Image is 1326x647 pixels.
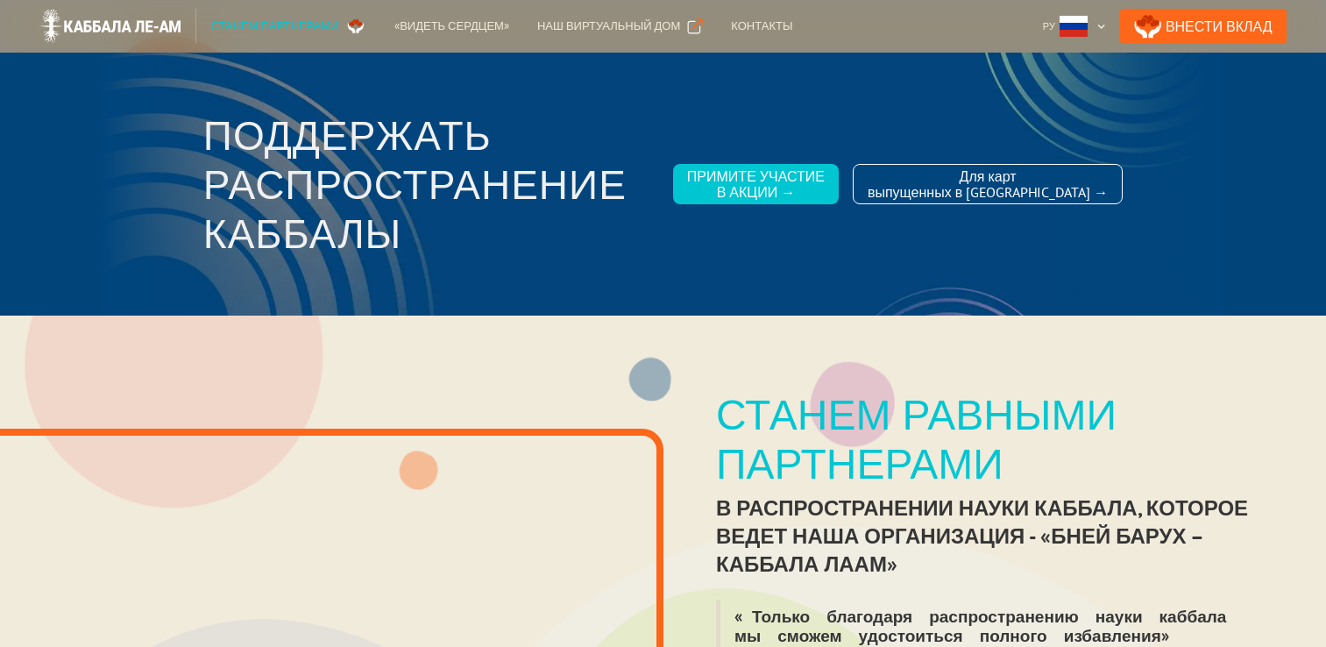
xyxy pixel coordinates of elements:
[853,164,1123,204] a: Для картвыпущенных в [GEOGRAPHIC_DATA] →
[537,18,680,35] div: Наш виртуальный дом
[716,494,1273,579] div: в распространении науки каббала, которое ведет наша организация - «Бней Барух – Каббала лаАм»
[687,168,825,200] div: Примите участие в акции →
[196,9,380,44] a: Станем партнерами
[380,9,523,44] a: «Видеть сердцем»
[1036,9,1113,44] div: Ру
[394,18,509,35] div: «Видеть сердцем»
[716,389,1273,487] div: Станем равными партнерами
[203,110,659,258] h3: Поддержать распространение каббалы
[731,18,792,35] div: Контакты
[210,18,338,35] div: Станем партнерами
[1043,18,1055,35] div: Ру
[523,9,717,44] a: Наш виртуальный дом
[673,164,839,204] a: Примите участиев акции →
[868,168,1108,200] div: Для карт выпущенных в [GEOGRAPHIC_DATA] →
[1120,9,1287,44] a: Внести Вклад
[717,9,806,44] a: Контакты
